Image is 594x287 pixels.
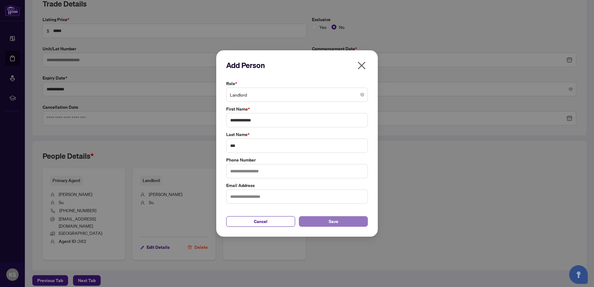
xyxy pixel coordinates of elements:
label: Phone Number [226,157,368,163]
button: Save [299,216,368,227]
span: close [357,61,367,71]
label: First Name [226,106,368,112]
span: close-circle [360,93,364,97]
span: Cancel [254,216,267,226]
span: Landlord [230,89,364,101]
label: Role [226,80,368,87]
label: Email Address [226,182,368,189]
h2: Add Person [226,60,368,70]
span: Save [329,216,338,226]
label: Last Name [226,131,368,138]
button: Open asap [569,265,588,284]
button: Cancel [226,216,295,227]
